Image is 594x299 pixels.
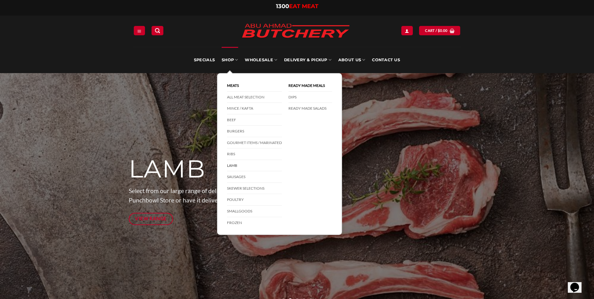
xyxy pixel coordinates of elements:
[289,3,318,10] span: EAT MEAT
[129,187,330,204] span: Select from our large range of delicious Order online & collect from our Punchbowl Store or have ...
[438,28,440,33] span: $
[419,26,460,35] a: View cart
[425,28,447,33] span: Cart /
[401,26,413,35] a: Login
[227,80,282,92] a: Meats
[372,47,400,73] a: Contact Us
[288,80,332,92] a: Ready Made Meals
[227,171,282,183] a: Sausages
[438,28,448,32] bdi: 0.00
[288,92,332,103] a: DIPS
[236,19,355,43] img: Abu Ahmad Butchery
[129,154,206,184] span: LAMB
[245,47,277,73] a: Wholesale
[338,47,365,73] a: About Us
[276,3,318,10] a: 1300EAT MEAT
[194,47,215,73] a: Specials
[129,213,173,225] a: View Range
[227,183,282,194] a: Skewer Selections
[227,114,282,126] a: Beef
[227,160,282,172] a: Lamb
[276,3,289,10] span: 1300
[288,103,332,114] a: Ready Made Salads
[227,206,282,217] a: Smallgoods
[222,47,238,73] a: SHOP
[227,103,282,114] a: Mince / Kafta
[227,92,282,103] a: All Meat Selection
[134,26,145,35] a: Menu
[227,126,282,137] a: Burgers
[227,194,282,206] a: Poultry
[227,137,282,149] a: Gourmet Items / Marinated
[152,26,163,35] a: Search
[135,215,167,222] span: View Range
[227,217,282,228] a: Frozen
[568,274,588,293] iframe: chat widget
[227,148,282,160] a: Ribs
[284,47,331,73] a: Delivery & Pickup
